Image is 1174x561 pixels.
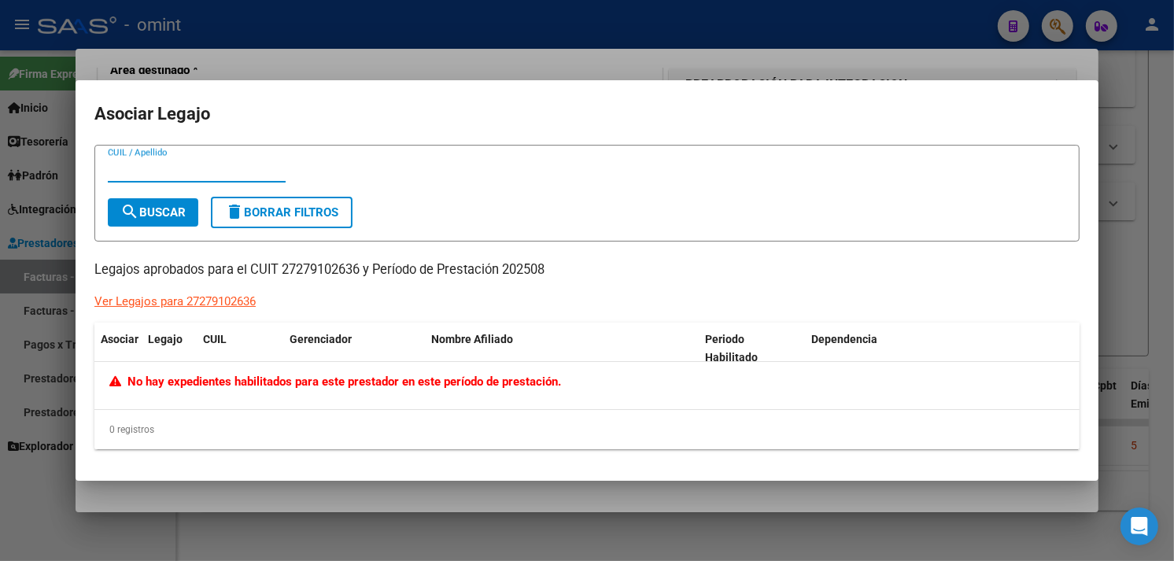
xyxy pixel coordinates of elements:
[94,260,1080,280] p: Legajos aprobados para el CUIT 27279102636 y Período de Prestación 202508
[108,198,198,227] button: Buscar
[142,323,197,375] datatable-header-cell: Legajo
[283,323,425,375] datatable-header-cell: Gerenciador
[431,333,513,345] span: Nombre Afiliado
[94,293,256,311] div: Ver Legajos para 27279102636
[94,323,142,375] datatable-header-cell: Asociar
[197,323,283,375] datatable-header-cell: CUIL
[211,197,353,228] button: Borrar Filtros
[101,333,138,345] span: Asociar
[94,99,1080,129] h2: Asociar Legajo
[225,202,244,221] mat-icon: delete
[203,333,227,345] span: CUIL
[706,333,759,364] span: Periodo Habilitado
[290,333,352,345] span: Gerenciador
[109,375,561,389] span: No hay expedientes habilitados para este prestador en este período de prestación.
[425,323,700,375] datatable-header-cell: Nombre Afiliado
[812,333,878,345] span: Dependencia
[148,333,183,345] span: Legajo
[700,323,806,375] datatable-header-cell: Periodo Habilitado
[806,323,1080,375] datatable-header-cell: Dependencia
[1120,507,1158,545] div: Open Intercom Messenger
[94,410,1080,449] div: 0 registros
[120,205,186,220] span: Buscar
[225,205,338,220] span: Borrar Filtros
[120,202,139,221] mat-icon: search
